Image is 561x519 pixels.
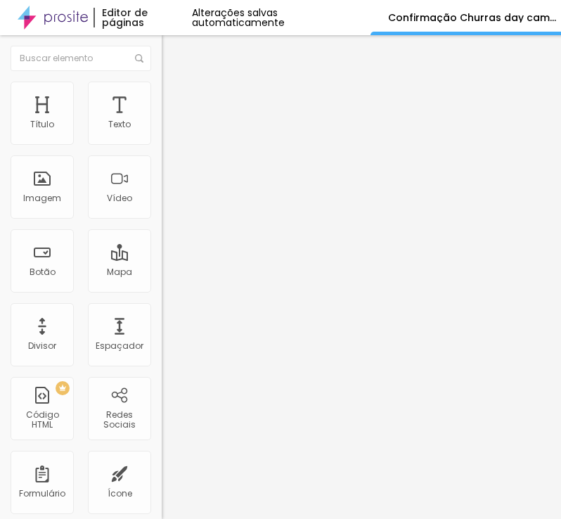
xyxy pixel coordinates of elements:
div: Formulário [19,489,65,499]
div: Espaçador [96,341,143,351]
p: Confirmação Churras day camping guara turmas 2025 [388,13,560,23]
div: Editor de páginas [93,8,191,27]
div: Título [30,120,54,129]
div: Texto [108,120,131,129]
div: Mapa [107,267,132,277]
div: Redes Sociais [91,410,147,430]
div: Ícone [108,489,132,499]
div: Botão [30,267,56,277]
div: Código HTML [14,410,70,430]
div: Imagem [23,193,61,203]
div: Divisor [28,341,56,351]
img: Icone [135,54,143,63]
div: Vídeo [107,193,132,203]
input: Buscar elemento [11,46,151,71]
div: Alterações salvas automaticamente [192,8,370,27]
